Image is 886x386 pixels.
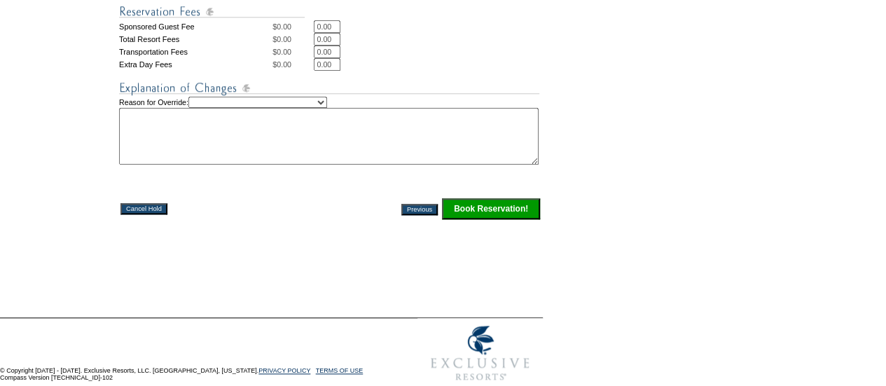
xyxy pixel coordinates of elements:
span: 0.00 [277,35,291,43]
td: $ [272,58,314,71]
td: Total Resort Fees [119,33,272,46]
span: 0.00 [277,60,291,69]
input: Previous [401,204,438,215]
a: PRIVACY POLICY [258,367,310,374]
span: 0.00 [277,22,291,31]
td: Reason for Override: [119,97,541,165]
input: Click this button to finalize your reservation. [442,198,540,219]
img: Explanation of Changes [119,79,539,97]
img: Reservation Fees [119,3,305,20]
span: 0.00 [277,48,291,56]
td: $ [272,33,314,46]
td: $ [272,20,314,33]
td: Sponsored Guest Fee [119,20,272,33]
input: Cancel Hold [120,203,167,214]
td: Extra Day Fees [119,58,272,71]
a: TERMS OF USE [316,367,364,374]
td: $ [272,46,314,58]
td: Transportation Fees [119,46,272,58]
